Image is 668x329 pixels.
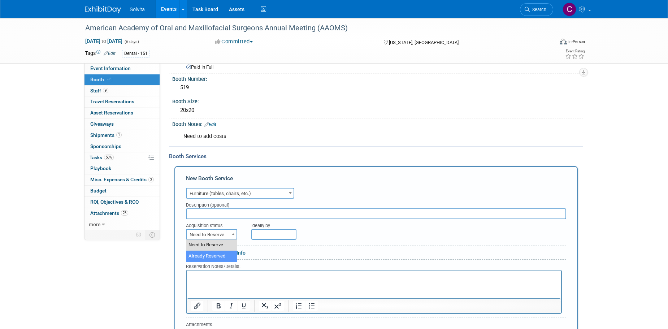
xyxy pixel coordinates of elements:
[89,221,100,227] span: more
[145,230,160,239] td: Toggle Event Tabs
[172,74,583,83] div: Booth Number:
[90,77,112,82] span: Booth
[130,7,145,12] span: Solvita
[84,86,160,96] a: Staff9
[104,51,116,56] a: Edit
[186,239,237,251] li: Need to Reserve
[133,230,145,239] td: Personalize Event Tab Strip
[251,219,534,229] div: Ideally by
[520,3,553,16] a: Search
[121,210,128,216] span: 23
[90,155,114,160] span: Tasks
[169,152,583,160] div: Booth Services
[389,40,459,45] span: [US_STATE], [GEOGRAPHIC_DATA]
[172,119,583,128] div: Booth Notes:
[116,132,122,138] span: 1
[90,143,121,149] span: Sponsorships
[204,122,216,127] a: Edit
[84,74,160,85] a: Booth
[84,219,160,230] a: more
[90,99,134,104] span: Travel Reservations
[90,132,122,138] span: Shipments
[85,49,116,58] td: Tags
[293,301,305,311] button: Numbered list
[272,301,284,311] button: Superscript
[103,88,108,93] span: 9
[84,96,160,107] a: Travel Reservations
[107,77,111,81] i: Booth reservation complete
[90,210,128,216] span: Attachments
[84,186,160,196] a: Budget
[85,6,121,13] img: ExhibitDay
[90,165,111,171] span: Playbook
[172,96,583,105] div: Booth Size:
[568,39,585,44] div: In-Person
[187,189,294,199] span: Furniture (tables, chairs, etc.)
[85,38,123,44] span: [DATE] [DATE]
[186,263,562,270] div: Reservation Notes/Details:
[259,301,271,311] button: Subscript
[225,301,237,311] button: Italic
[124,39,139,44] span: (6 days)
[187,230,237,240] span: Need to Reserve
[84,197,160,208] a: ROI, Objectives & ROO
[186,229,237,240] span: Need to Reserve
[212,301,225,311] button: Bold
[90,110,133,116] span: Asset Reservations
[84,108,160,118] a: Asset Reservations
[90,88,108,94] span: Staff
[122,50,150,57] div: Dental - 151
[84,119,160,130] a: Giveaways
[84,174,160,185] a: Misc. Expenses & Credits2
[84,208,160,219] a: Attachments23
[186,219,240,229] div: Acquisition status
[213,38,256,46] button: Committed
[560,39,567,44] img: Format-Inperson.png
[186,199,566,208] div: Description (optional)
[178,82,578,93] div: 519
[238,301,250,311] button: Underline
[90,177,154,182] span: Misc. Expenses & Credits
[90,188,107,194] span: Budget
[84,163,160,174] a: Playbook
[178,129,504,144] div: Need to add costs
[84,141,160,152] a: Sponsorships
[186,64,578,71] div: Paid in Full
[563,3,576,16] img: Cindy Miller
[84,152,160,163] a: Tasks50%
[148,177,154,182] span: 2
[100,38,107,44] span: to
[186,251,237,262] li: Already Reserved
[186,174,566,186] div: New Booth Service
[84,130,160,141] a: Shipments1
[178,105,578,116] div: 20x20
[90,121,114,127] span: Giveaways
[84,63,160,74] a: Event Information
[104,155,114,160] span: 50%
[186,188,294,199] span: Furniture (tables, chairs, etc.)
[511,38,585,48] div: Event Format
[530,7,546,12] span: Search
[191,301,203,311] button: Insert/edit link
[187,270,561,298] iframe: Rich Text Area
[565,49,585,53] div: Event Rating
[83,22,542,35] div: American Academy of Oral and Maxillofacial Surgeons Annual Meeting (AAOMS)
[305,301,318,311] button: Bullet list
[90,199,139,205] span: ROI, Objectives & ROO
[90,65,131,71] span: Event Information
